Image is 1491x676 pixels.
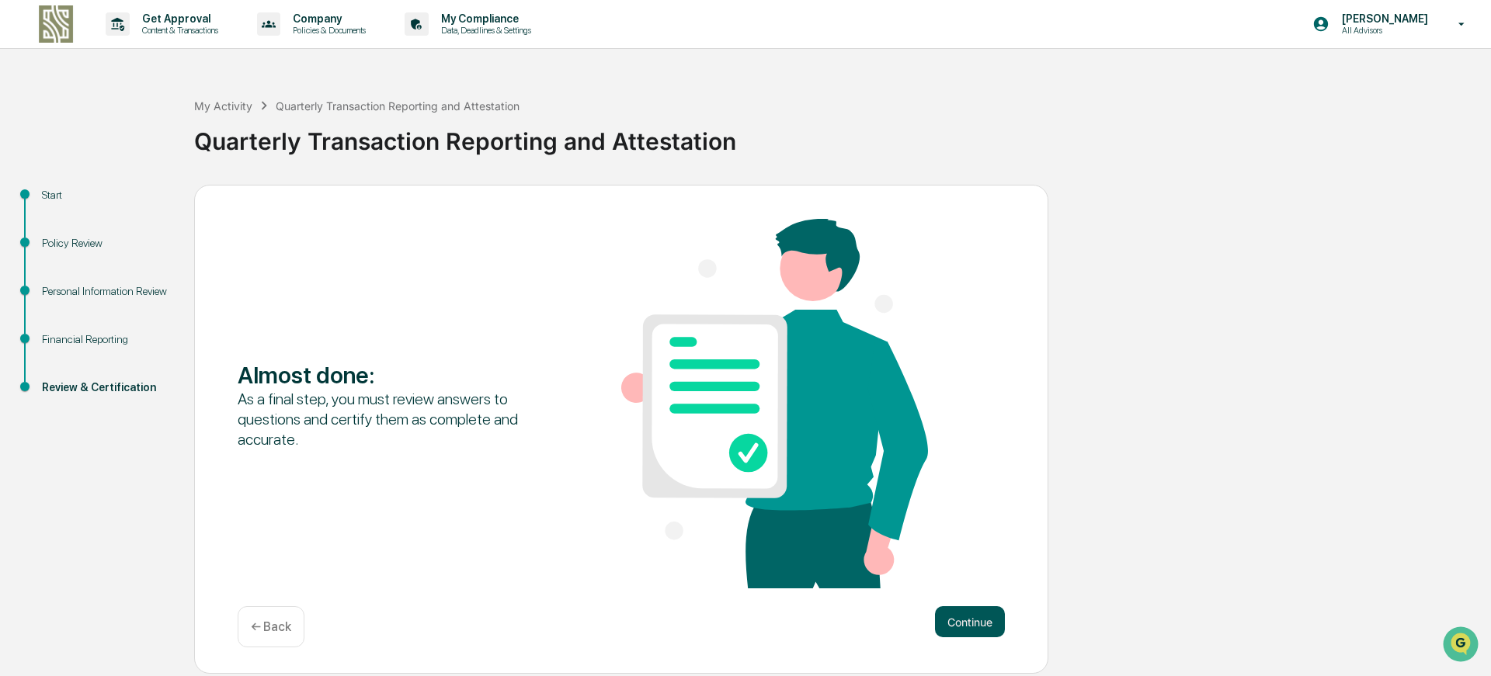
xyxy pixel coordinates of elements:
p: ← Back [251,619,291,634]
p: How can we help? [16,33,283,57]
div: 🖐️ [16,197,28,210]
a: Powered byPylon [109,262,188,275]
a: 🖐️Preclearance [9,189,106,217]
button: Start new chat [264,123,283,142]
p: Get Approval [130,12,226,25]
p: Data, Deadlines & Settings [429,25,539,36]
div: Policy Review [42,235,169,251]
p: Company [280,12,374,25]
img: logo [37,5,75,43]
p: Policies & Documents [280,25,374,36]
p: [PERSON_NAME] [1329,12,1436,25]
span: Attestations [128,196,193,211]
span: Data Lookup [31,225,98,241]
img: Almost done [621,219,928,588]
div: Quarterly Transaction Reporting and Attestation [194,115,1483,155]
p: My Compliance [429,12,539,25]
div: 🗄️ [113,197,125,210]
div: As a final step, you must review answers to questions and certify them as complete and accurate. [238,389,544,449]
div: Almost done : [238,361,544,389]
iframe: Open customer support [1441,625,1483,667]
div: Start [42,187,169,203]
div: 🔎 [16,227,28,239]
div: Financial Reporting [42,331,169,348]
button: Continue [935,606,1005,637]
div: My Activity [194,99,252,113]
div: Quarterly Transaction Reporting and Attestation [276,99,520,113]
div: Review & Certification [42,380,169,396]
span: Pylon [155,263,188,275]
a: 🔎Data Lookup [9,219,104,247]
a: 🗄️Attestations [106,189,199,217]
div: We're available if you need us! [53,134,196,147]
img: 1746055101610-c473b297-6a78-478c-a979-82029cc54cd1 [16,119,43,147]
p: Content & Transactions [130,25,226,36]
div: Start new chat [53,119,255,134]
span: Preclearance [31,196,100,211]
div: Personal Information Review [42,283,169,300]
p: All Advisors [1329,25,1436,36]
